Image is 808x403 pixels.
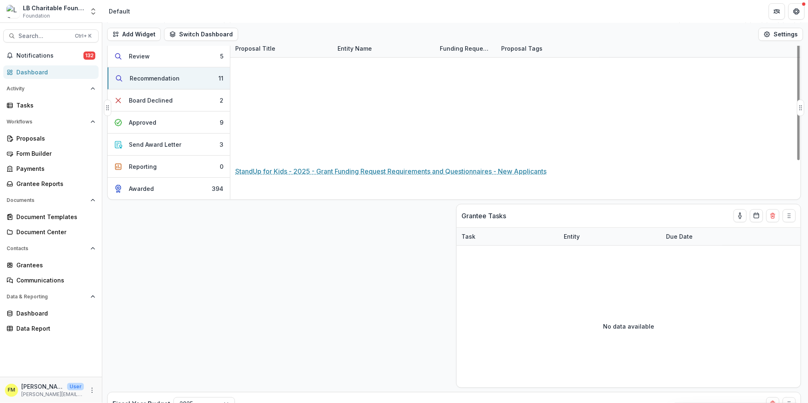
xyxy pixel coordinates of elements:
span: Contacts [7,246,87,251]
div: Review [129,52,150,60]
button: Add Widget [107,28,161,41]
button: Send Award Letter3 [108,134,230,156]
div: Due Date [661,232,698,241]
div: Data Report [16,324,92,333]
button: Search... [3,29,99,43]
div: Entity Name [333,40,435,57]
button: Calendar [750,209,763,222]
button: Awarded394 [108,178,230,199]
p: User [67,383,84,390]
div: Grantees [16,261,92,269]
a: Document Templates [3,210,99,224]
button: Delete card [766,209,779,222]
div: Payments [16,164,92,173]
div: Entity Name [333,44,377,53]
button: Open entity switcher [88,3,99,20]
div: Funding Requested [435,44,496,53]
button: Approved9 [108,112,230,134]
button: Recommendation11 [108,67,230,90]
a: Form Builder [3,147,99,160]
div: Reporting [129,162,157,171]
div: Approved [129,118,156,127]
div: Funding Requested [435,40,496,57]
div: Francisca Mendoza [8,387,15,393]
a: Dashboard [3,307,99,320]
button: Partners [769,3,785,20]
button: Drag [797,100,804,116]
div: Recommendation [130,74,180,83]
div: Entity [559,228,661,245]
span: Activity [7,86,87,92]
div: Proposal Tags [496,44,547,53]
div: 0 [220,162,223,171]
span: Foundation [23,12,50,20]
p: Grantee Tasks [461,211,506,221]
a: Data Report [3,322,99,335]
a: Document Center [3,225,99,239]
div: Proposals [16,134,92,143]
div: Board Declined [129,96,173,105]
div: 3 [220,140,223,149]
button: Review5 [108,45,230,67]
div: 11 [218,74,223,83]
nav: breadcrumb [106,5,133,17]
button: Get Help [788,3,805,20]
button: Reporting0 [108,156,230,178]
a: Grantees [3,258,99,272]
div: Default [109,7,130,16]
div: 5 [220,52,223,60]
div: Send Award Letter [129,140,181,149]
div: Due Date [661,228,722,245]
div: Document Center [16,228,92,236]
a: Grantee Reports [3,177,99,190]
span: Data & Reporting [7,294,87,300]
p: No data available [603,322,654,331]
button: Open Contacts [3,242,99,255]
p: [PERSON_NAME] [21,382,64,391]
div: Proposal Title [230,40,333,57]
button: Board Declined2 [108,90,230,112]
a: Payments [3,162,99,175]
button: Switch Dashboard [164,28,238,41]
div: 2 [220,96,223,105]
img: LB Charitable Foundation [7,5,20,18]
div: Form Builder [16,149,92,158]
button: Open Data & Reporting [3,290,99,303]
button: More [87,385,97,395]
button: toggle-assigned-to-me [734,209,747,222]
div: Dashboard [16,309,92,318]
div: Communications [16,276,92,284]
div: Task [457,228,559,245]
div: 394 [212,184,223,193]
div: Awarded [129,184,154,193]
div: Entity [559,232,585,241]
button: Drag [783,209,796,222]
button: Settings [758,28,803,41]
button: Open Activity [3,82,99,95]
span: Notifications [16,52,83,59]
div: Proposal Title [230,44,280,53]
div: Tasks [16,101,92,110]
div: LB Charitable Foundation [23,4,84,12]
div: Document Templates [16,213,92,221]
div: Proposal Tags [496,40,599,57]
a: Tasks [3,99,99,112]
button: Open Documents [3,194,99,207]
a: StandUp for Kids - 2025 - Grant Funding Request Requirements and Questionnaires - New Applicants [235,166,547,176]
a: Communications [3,273,99,287]
p: [PERSON_NAME][EMAIL_ADDRESS][DOMAIN_NAME] [21,391,84,398]
button: Drag [104,100,111,116]
div: 9 [220,118,223,127]
div: Grantee Reports [16,179,92,188]
a: Proposals [3,132,99,145]
div: Ctrl + K [73,31,93,40]
button: Open Workflows [3,115,99,128]
span: 132 [83,51,95,60]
